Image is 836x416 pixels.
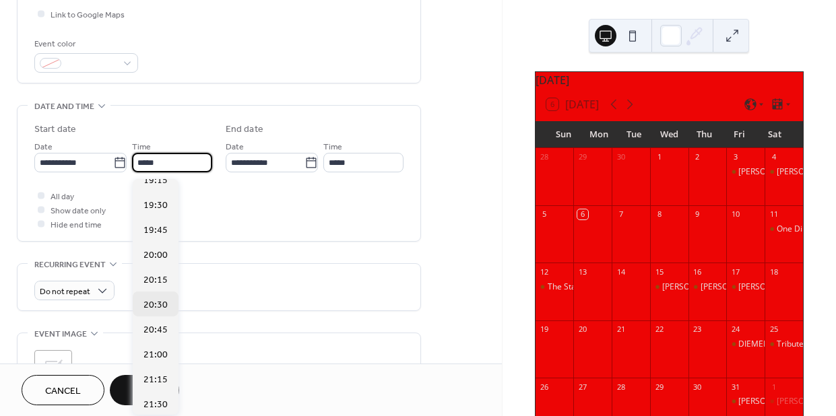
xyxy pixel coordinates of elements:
[546,121,581,148] div: Sun
[34,123,76,137] div: Start date
[540,152,550,162] div: 28
[540,267,550,277] div: 12
[40,284,90,300] span: Do not repeat
[726,166,765,178] div: André Die Skreeusnaakse Hipnotiseur
[581,121,616,148] div: Mon
[143,199,168,213] span: 19:30
[536,281,574,293] div: The Staccatos
[51,190,74,204] span: All day
[110,375,179,405] button: Save
[34,327,87,341] span: Event image
[540,382,550,392] div: 26
[548,281,600,293] div: The Staccatos
[769,382,779,392] div: 1
[757,121,792,148] div: Sat
[769,152,779,162] div: 4
[726,281,765,293] div: Dozi
[540,209,550,219] div: 5
[34,100,94,114] span: Date and time
[693,324,703,335] div: 23
[693,382,703,392] div: 30
[616,209,626,219] div: 7
[654,382,664,392] div: 29
[730,324,740,335] div: 24
[693,209,703,219] div: 9
[536,72,803,88] div: [DATE]
[654,267,664,277] div: 15
[51,204,106,218] span: Show date only
[769,209,779,219] div: 11
[577,209,587,219] div: 6
[34,258,106,272] span: Recurring event
[616,152,626,162] div: 30
[654,324,664,335] div: 22
[738,396,802,407] div: [PERSON_NAME]
[730,152,740,162] div: 3
[769,324,779,335] div: 25
[34,37,135,51] div: Event color
[577,324,587,335] div: 20
[730,382,740,392] div: 31
[730,209,740,219] div: 10
[577,267,587,277] div: 13
[765,223,803,235] div: One Direction Tribute
[662,281,726,293] div: [PERSON_NAME]
[765,396,803,407] div: Timothy Kieswetter
[34,140,53,154] span: Date
[686,121,721,148] div: Thu
[577,152,587,162] div: 29
[143,323,168,337] span: 20:45
[738,281,802,293] div: [PERSON_NAME]
[51,218,102,232] span: Hide end time
[143,248,168,263] span: 20:00
[650,281,688,293] div: Roan Ash
[730,267,740,277] div: 17
[34,350,72,388] div: ;
[688,281,727,293] div: Joshua na die reën
[143,223,168,238] span: 19:45
[654,209,664,219] div: 8
[540,324,550,335] div: 19
[51,8,125,22] span: Link to Google Maps
[143,398,168,412] span: 21:30
[693,152,703,162] div: 2
[701,281,808,293] div: [PERSON_NAME] na die reën
[616,267,626,277] div: 14
[143,273,168,287] span: 20:15
[577,382,587,392] div: 27
[722,121,757,148] div: Fri
[45,384,81,398] span: Cancel
[143,348,168,362] span: 21:00
[654,152,664,162] div: 1
[226,140,244,154] span: Date
[765,166,803,178] div: Jennifer Zamudio
[143,373,168,387] span: 21:15
[726,396,765,407] div: Timothy Kieswetter
[651,121,686,148] div: Wed
[693,267,703,277] div: 16
[726,339,765,350] div: DIEMERSFONTEIN - Juan Boucher
[769,267,779,277] div: 18
[226,123,263,137] div: End date
[765,339,803,350] div: Tribute to ABBA
[323,140,342,154] span: Time
[616,324,626,335] div: 21
[143,298,168,312] span: 20:30
[616,382,626,392] div: 28
[22,375,104,405] button: Cancel
[616,121,651,148] div: Tue
[143,174,168,188] span: 19:15
[132,140,151,154] span: Time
